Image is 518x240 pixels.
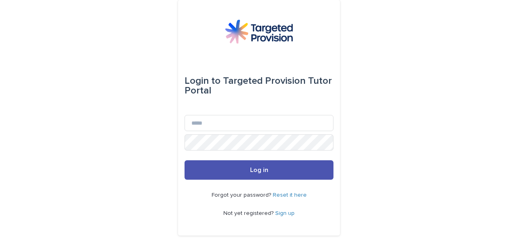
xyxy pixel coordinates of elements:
span: Forgot your password? [212,192,273,198]
span: Login to [185,76,221,86]
div: Targeted Provision Tutor Portal [185,70,333,102]
span: Not yet registered? [223,210,275,216]
a: Sign up [275,210,295,216]
a: Reset it here [273,192,307,198]
span: Log in [250,167,268,173]
button: Log in [185,160,333,180]
img: M5nRWzHhSzIhMunXDL62 [225,19,293,44]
